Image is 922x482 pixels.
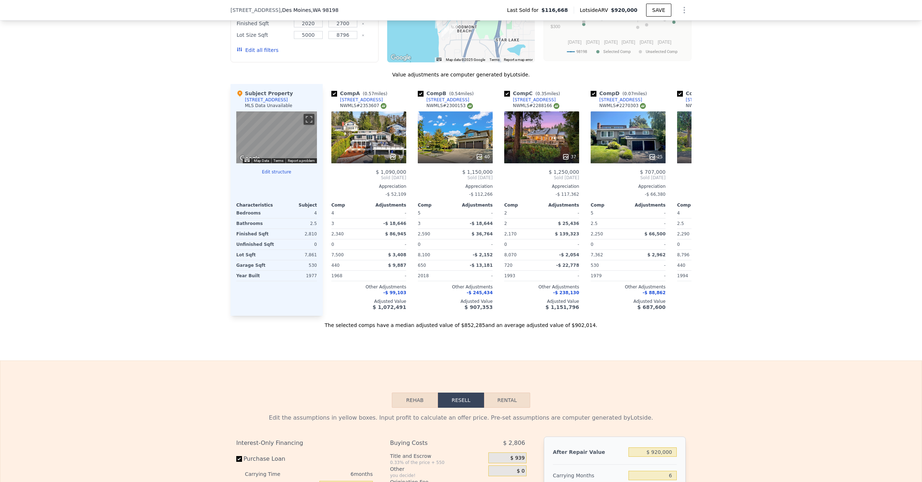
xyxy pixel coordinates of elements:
span: $ 139,323 [555,231,579,236]
div: Adjustments [542,202,579,208]
span: ( miles) [533,91,563,96]
span: 8,100 [418,252,430,257]
span: $ 0 [517,468,525,474]
span: -$ 2,152 [473,252,493,257]
span: 0 [591,242,594,247]
div: 1979 [591,271,627,281]
div: 530 [278,260,317,270]
span: 8,070 [504,252,516,257]
div: 1977 [278,271,317,281]
div: Adjusted Value [331,299,406,304]
span: 0 [504,242,507,247]
a: [STREET_ADDRESS] [331,97,383,103]
span: $ 2,962 [648,252,666,257]
img: NWMLS Logo [640,103,646,109]
span: Sold [DATE] [418,175,493,181]
text: [DATE] [586,40,600,45]
img: Google [389,53,413,62]
div: Adjusted Value [591,299,666,304]
input: Purchase Loan [236,456,242,462]
div: Other [390,465,485,473]
div: - [457,208,493,218]
span: $ 9,887 [388,263,406,268]
div: - [543,208,579,218]
div: Adjustments [369,202,406,208]
text: L [645,16,648,21]
text: Selected Comp [603,49,631,54]
div: Buying Costs [390,437,470,450]
span: -$ 18,646 [383,221,406,226]
div: 25 [649,153,663,160]
button: Keyboard shortcuts [437,58,442,61]
div: Bathrooms [236,218,275,229]
img: NWMLS Logo [554,103,559,109]
div: 40 [476,153,490,160]
div: - [630,239,666,249]
div: Subject [277,202,317,208]
a: Report a problem [288,159,315,163]
a: [STREET_ADDRESS] [677,97,729,103]
div: Characteristics [236,202,277,208]
div: 3 [418,218,454,229]
div: Adjustments [455,202,493,208]
div: Other Adjustments [677,284,752,290]
span: -$ 112,266 [469,192,493,197]
div: Other Adjustments [418,284,493,290]
div: NWMLS # 2353607 [340,103,386,109]
div: Unfinished Sqft [236,239,275,249]
text: [DATE] [640,40,653,45]
span: 2 [504,211,507,216]
button: Keyboard shortcuts [245,159,250,162]
div: Other Adjustments [591,284,666,290]
div: 0.33% of the price + 550 [390,460,485,465]
div: [STREET_ADDRESS] [513,97,556,103]
div: The selected comps have a median adjusted value of $852,285 and an average adjusted value of $902... [230,316,691,329]
button: Toggle fullscreen view [304,114,314,125]
div: NWMLS # 2384538 [686,103,732,109]
div: Comp D [591,90,650,97]
span: , WA 98198 [311,7,339,13]
div: [STREET_ADDRESS] [426,97,469,103]
div: - [543,271,579,281]
div: Adjusted Value [504,299,579,304]
span: [STREET_ADDRESS] [230,6,281,14]
span: 4 [331,211,334,216]
div: - [543,239,579,249]
div: - [370,208,406,218]
div: Other Adjustments [504,284,579,290]
span: -$ 2,054 [559,252,579,257]
div: - [630,218,666,229]
div: 1968 [331,271,367,281]
span: $ 66,500 [644,231,666,236]
a: [STREET_ADDRESS] [504,97,556,103]
div: 1993 [504,271,540,281]
span: -$ 245,434 [467,290,493,295]
text: Unselected Comp [646,49,677,54]
div: Comp A [331,90,390,97]
button: Rental [484,393,530,408]
div: [STREET_ADDRESS] [245,97,288,103]
img: Google [238,154,262,163]
div: Appreciation [591,183,666,189]
div: 1994 [677,271,713,281]
span: 5 [591,211,594,216]
div: Finished Sqft [237,18,290,28]
span: ( miles) [619,91,650,96]
div: Appreciation [331,183,406,189]
div: 26507 8th Ave S [435,16,443,28]
span: Sold [DATE] [331,175,406,181]
span: Sold [DATE] [504,175,579,181]
div: Subject Property [236,90,293,97]
button: Edit structure [236,169,317,175]
span: Sold [DATE] [677,175,752,181]
div: MLS Data Unavailable [245,103,292,109]
a: Terms (opens in new tab) [489,58,500,62]
div: 0 [278,239,317,249]
span: 0 [331,242,334,247]
span: ( miles) [360,91,390,96]
button: Resell [438,393,484,408]
span: , Des Moines [281,6,339,14]
div: Appreciation [418,183,493,189]
span: 2,340 [331,231,344,236]
span: $920,000 [611,7,637,13]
